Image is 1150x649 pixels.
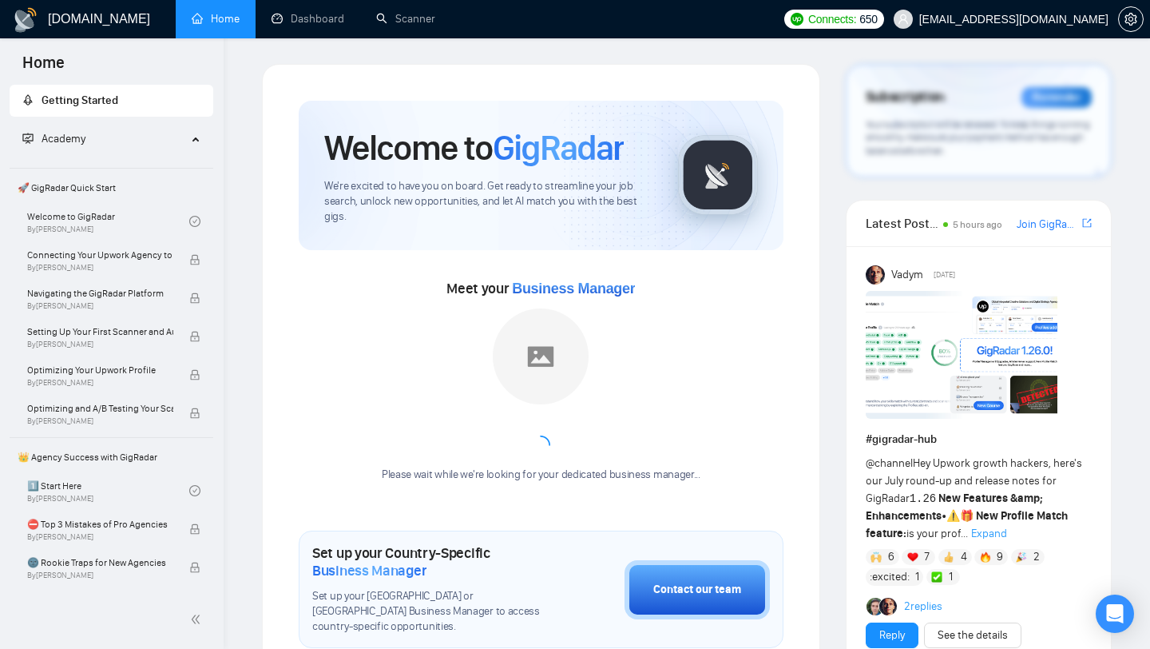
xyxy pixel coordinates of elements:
[189,369,200,380] span: lock
[866,431,1092,448] h1: # gigradar-hub
[934,268,955,282] span: [DATE]
[888,549,894,565] span: 6
[808,10,856,28] span: Connects:
[943,551,954,563] img: 👍
[907,551,918,563] img: ❤️
[866,291,1057,419] img: F09AC4U7ATU-image.png
[791,13,803,26] img: upwork-logo.png
[189,331,200,342] span: lock
[22,132,85,145] span: Academy
[904,599,942,615] a: 2replies
[189,408,200,419] span: lock
[11,172,212,204] span: 🚀 GigRadar Quick Start
[22,94,34,106] span: rocket
[859,10,877,28] span: 650
[653,581,741,599] div: Contact our team
[27,516,173,532] span: ⛔ Top 3 Mistakes of Pro Agencies
[1017,216,1079,233] a: Join GigRadar Slack Community
[866,623,918,648] button: Reply
[27,571,173,580] span: By [PERSON_NAME]
[1016,551,1027,563] img: 🎉
[960,509,974,523] span: 🎁
[189,254,200,265] span: lock
[866,213,938,233] span: Latest Posts from the GigRadar Community
[272,12,344,26] a: dashboardDashboard
[189,216,200,227] span: check-circle
[866,265,885,285] img: Vadym
[493,309,589,404] img: placeholder.png
[493,126,624,169] span: GigRadar
[938,627,1008,644] a: See the details
[312,544,545,579] h1: Set up your Country-Specific
[189,485,200,496] span: check-circle
[324,179,652,225] span: We're excited to have you on board. Get ready to streamline your job search, unlock new opportuni...
[27,555,173,571] span: 🌚 Rookie Traps for New Agencies
[27,263,173,273] span: By [PERSON_NAME]
[190,611,206,627] span: double-left
[22,133,34,144] span: fund-projection-screen
[1033,549,1040,565] span: 2
[324,126,624,169] h1: Welcome to
[891,266,923,284] span: Vadym
[870,551,882,563] img: 🙌
[27,340,173,349] span: By [PERSON_NAME]
[376,12,435,26] a: searchScanner
[27,204,189,239] a: Welcome to GigRadarBy[PERSON_NAME]
[866,456,913,470] span: @channel
[13,7,38,33] img: logo
[10,51,77,85] span: Home
[1096,595,1134,633] div: Open Intercom Messenger
[27,532,173,542] span: By [PERSON_NAME]
[10,85,213,117] li: Getting Started
[27,378,173,388] span: By [PERSON_NAME]
[866,456,1082,540] span: Hey Upwork growth hackers, here's our July round-up and release notes for GigRadar • is your prof...
[1082,216,1092,231] a: export
[879,627,905,644] a: Reply
[898,14,909,25] span: user
[949,569,953,585] span: 1
[192,12,240,26] a: homeHome
[512,281,635,297] span: Business Manager
[446,280,635,297] span: Meet your
[27,301,173,311] span: By [PERSON_NAME]
[27,400,173,416] span: Optimizing and A/B Testing Your Scanner for Better Results
[1021,87,1092,108] div: Reminder
[1118,13,1144,26] a: setting
[372,468,710,483] div: Please wait while we're looking for your dedicated business manager...
[961,549,967,565] span: 4
[866,84,945,111] span: Subscription
[870,568,910,586] span: :excited:
[42,132,85,145] span: Academy
[1118,6,1144,32] button: setting
[312,562,426,579] span: Business Manager
[27,416,173,426] span: By [PERSON_NAME]
[1082,217,1092,229] span: export
[27,324,173,340] span: Setting Up Your First Scanner and Auto-Bidder
[866,492,1044,523] strong: New Features &amp; Enhancements
[27,362,173,378] span: Optimizing Your Upwork Profile
[866,118,1090,157] span: Your subscription will be renewed. To keep things running smoothly, make sure your payment method...
[866,598,884,615] img: Alex B
[1119,13,1143,26] span: setting
[931,571,942,583] img: ✅
[625,560,770,619] button: Contact our team
[971,527,1007,540] span: Expand
[924,623,1021,648] button: See the details
[910,492,937,505] code: 1.26
[531,436,550,455] span: loading
[189,524,200,535] span: lock
[678,135,758,215] img: gigradar-logo.png
[11,441,212,473] span: 👑 Agency Success with GigRadar
[42,94,118,107] span: Getting Started
[27,285,173,301] span: Navigating the GigRadar Platform
[189,562,200,573] span: lock
[997,549,1003,565] span: 9
[980,551,991,563] img: 🔥
[27,247,173,263] span: Connecting Your Upwork Agency to GigRadar
[27,473,189,508] a: 1️⃣ Start HereBy[PERSON_NAME]
[312,589,545,635] span: Set up your [GEOGRAPHIC_DATA] or [GEOGRAPHIC_DATA] Business Manager to access country-specific op...
[946,509,960,523] span: ⚠️
[915,569,919,585] span: 1
[189,293,200,304] span: lock
[924,549,930,565] span: 7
